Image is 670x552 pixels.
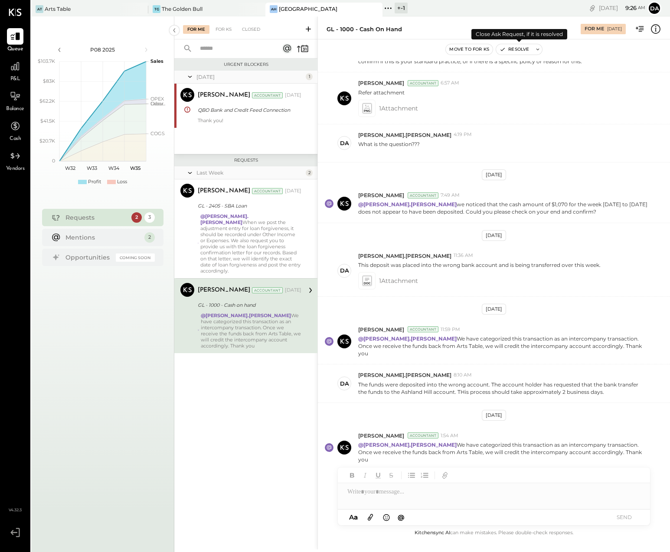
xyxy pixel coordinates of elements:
[279,5,337,13] div: [GEOGRAPHIC_DATA]
[306,73,313,80] div: 1
[0,28,30,53] a: Queue
[0,118,30,143] a: Cash
[36,5,43,13] div: AT
[198,117,301,123] div: Thank you!
[10,135,21,143] span: Cash
[144,212,155,223] div: 3
[340,139,349,147] div: da
[201,312,291,318] strong: @[PERSON_NAME].[PERSON_NAME]
[52,158,55,164] text: 0
[179,157,313,163] div: Requests
[441,432,458,439] span: 1:54 AM
[454,372,472,379] span: 8:10 AM
[358,432,404,439] span: [PERSON_NAME]
[340,266,349,275] div: da
[10,75,20,83] span: P&L
[358,335,648,357] p: We have categorized this transaction as an intercompany transaction. Once we receive the funds ba...
[196,169,304,176] div: Last Week
[306,169,313,176] div: 2
[358,335,457,342] strong: @[PERSON_NAME].[PERSON_NAME]
[340,380,349,388] div: da
[354,513,358,521] span: a
[153,5,160,13] div: TG
[358,89,405,96] p: Refer attachment
[66,46,140,53] div: P08 2025
[108,165,119,171] text: W34
[252,92,283,98] div: Accountant
[238,25,265,34] div: Closed
[358,381,648,396] p: The funds were deposited into the wrong account. The account holder has requested that the bank t...
[482,230,506,241] div: [DATE]
[647,1,661,15] button: da
[38,58,55,64] text: $103.7K
[358,326,404,333] span: [PERSON_NAME]
[408,80,438,86] div: Accountant
[144,232,155,243] div: 2
[198,286,250,295] div: [PERSON_NAME]
[252,287,283,293] div: Accountant
[358,79,404,87] span: [PERSON_NAME]
[183,25,209,34] div: For Me
[446,44,493,55] button: Move to for ks
[88,179,101,185] div: Profit
[419,470,430,481] button: Ordered List
[358,201,457,208] strong: @[PERSON_NAME].[PERSON_NAME]
[39,98,55,104] text: $62.2K
[398,513,405,521] span: @
[358,371,451,379] span: [PERSON_NAME].[PERSON_NAME]
[439,470,451,481] button: Add URL
[471,29,567,39] div: Close Ask Request, if it is resolved
[360,470,371,481] button: Italic
[585,26,604,32] div: For Me
[386,470,397,481] button: Strikethrough
[408,432,438,438] div: Accountant
[130,165,141,171] text: W35
[200,213,248,225] strong: @[PERSON_NAME].[PERSON_NAME]
[327,25,402,33] div: GL - 1000 - Cash on hand
[252,188,283,194] div: Accountant
[7,45,23,53] span: Queue
[65,213,127,222] div: Requests
[346,513,360,522] button: Aa
[162,5,203,13] div: The Golden Bull
[607,26,622,32] div: [DATE]
[45,5,71,13] div: Arts Table
[607,511,641,523] button: SEND
[482,169,506,180] div: [DATE]
[358,131,451,139] span: [PERSON_NAME].[PERSON_NAME]
[201,312,301,349] div: We have categorized this transaction as an intercompany transaction. Once we receive the funds ba...
[482,304,506,315] div: [DATE]
[6,165,25,173] span: Vendors
[285,188,301,195] div: [DATE]
[406,470,417,481] button: Unordered List
[373,470,384,481] button: Underline
[65,165,75,171] text: W32
[441,80,459,87] span: 6:57 AM
[358,252,451,260] span: [PERSON_NAME].[PERSON_NAME]
[496,44,533,55] button: Resolve
[65,233,140,242] div: Mentions
[395,512,407,523] button: @
[198,187,250,195] div: [PERSON_NAME]
[358,192,404,199] span: [PERSON_NAME]
[379,272,418,289] span: 1 Attachment
[0,148,30,173] a: Vendors
[198,106,299,114] div: QBO Bank and Credit Feed Connection
[198,201,299,210] div: GL - 2405 - SBA Loan
[150,58,163,64] text: Sales
[441,326,460,333] span: 11:59 PM
[65,253,111,262] div: Opportunities
[0,88,30,113] a: Balance
[198,301,299,309] div: GL - 1000 - Cash on hand
[87,165,97,171] text: W33
[150,96,164,102] text: OPEX
[454,252,473,259] span: 11:36 AM
[285,287,301,294] div: [DATE]
[358,261,601,269] p: This deposit was placed into the wrong bank account and is being transferred over this week.
[211,25,236,34] div: For KS
[454,131,472,138] span: 4:19 PM
[358,442,457,448] strong: @[PERSON_NAME].[PERSON_NAME]
[43,78,55,84] text: $83K
[150,130,165,136] text: COGS
[198,91,250,100] div: [PERSON_NAME]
